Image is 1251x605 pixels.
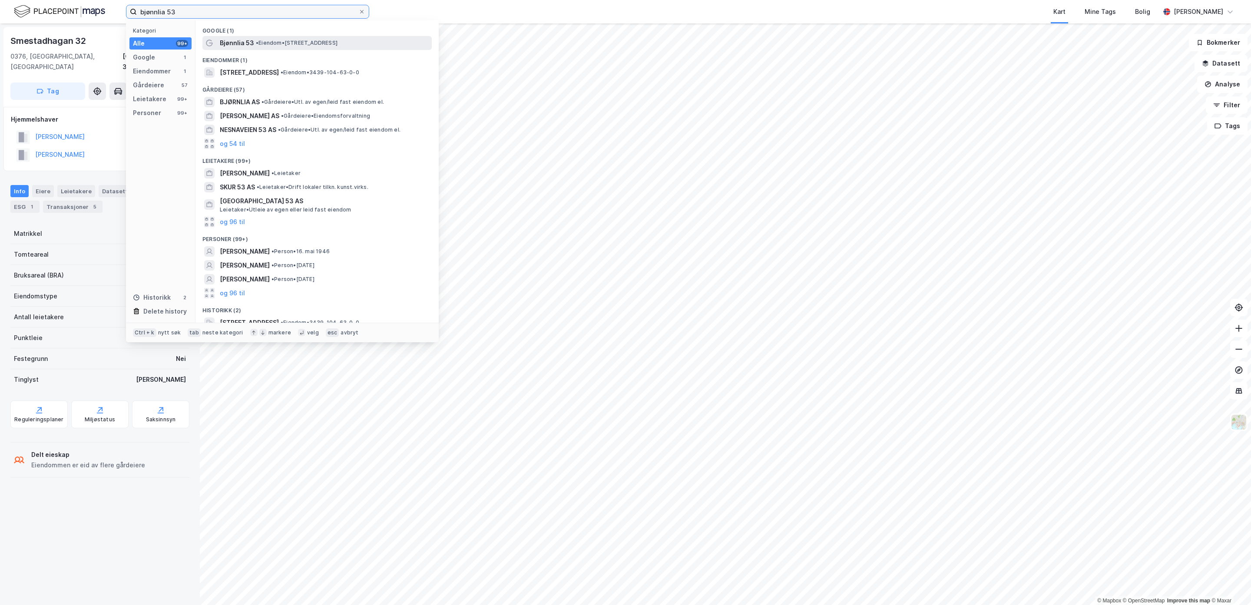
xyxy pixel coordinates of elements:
[220,317,279,328] span: [STREET_ADDRESS]
[57,185,95,197] div: Leietakere
[31,450,145,460] div: Delt eieskap
[99,185,131,197] div: Datasett
[220,246,270,257] span: [PERSON_NAME]
[176,96,188,102] div: 99+
[220,38,254,48] span: Bjønnlia 53
[14,4,105,19] img: logo.f888ab2527a4732fd821a326f86c7f29.svg
[220,217,245,227] button: og 96 til
[10,185,29,197] div: Info
[43,201,103,213] div: Transaksjoner
[146,416,176,423] div: Saksinnsyn
[256,40,338,46] span: Eiendom • [STREET_ADDRESS]
[1189,34,1248,51] button: Bokmerker
[14,270,64,281] div: Bruksareal (BRA)
[220,111,279,121] span: [PERSON_NAME] AS
[271,248,330,255] span: Person • 16. mai 1946
[271,262,314,269] span: Person • [DATE]
[176,109,188,116] div: 99+
[133,66,171,76] div: Eiendommer
[14,354,48,364] div: Festegrunn
[341,329,358,336] div: avbryt
[271,276,274,282] span: •
[122,51,189,72] div: [GEOGRAPHIC_DATA], 32/108
[220,168,270,179] span: [PERSON_NAME]
[1053,7,1066,17] div: Kart
[133,94,166,104] div: Leietakere
[14,228,42,239] div: Matrikkel
[220,182,255,192] span: SKUR 53 AS
[14,291,57,301] div: Eiendomstype
[1208,563,1251,605] iframe: Chat Widget
[220,274,270,284] span: [PERSON_NAME]
[181,68,188,75] div: 1
[1197,76,1248,93] button: Analyse
[14,374,39,385] div: Tinglyst
[133,52,155,63] div: Google
[1167,598,1210,604] a: Improve this map
[195,300,439,316] div: Historikk (2)
[1195,55,1248,72] button: Datasett
[133,80,164,90] div: Gårdeiere
[257,184,259,190] span: •
[261,99,384,106] span: Gårdeiere • Utl. av egen/leid fast eiendom el.
[271,170,274,176] span: •
[14,249,49,260] div: Tomteareal
[281,319,359,326] span: Eiendom • 3439-104-63-0-0
[137,5,358,18] input: Søk på adresse, matrikkel, gårdeiere, leietakere eller personer
[281,112,284,119] span: •
[133,108,161,118] div: Personer
[220,260,270,271] span: [PERSON_NAME]
[220,139,245,149] button: og 54 til
[281,112,370,119] span: Gårdeiere • Eiendomsforvaltning
[14,312,64,322] div: Antall leietakere
[1231,414,1247,430] img: Z
[281,319,283,326] span: •
[176,354,186,364] div: Nei
[85,416,115,423] div: Miljøstatus
[136,374,186,385] div: [PERSON_NAME]
[278,126,400,133] span: Gårdeiere • Utl. av egen/leid fast eiendom el.
[181,82,188,89] div: 57
[1135,7,1150,17] div: Bolig
[261,99,264,105] span: •
[14,333,43,343] div: Punktleie
[278,126,281,133] span: •
[133,38,145,49] div: Alle
[268,329,291,336] div: markere
[143,306,187,317] div: Delete history
[158,329,181,336] div: nytt søk
[1174,7,1223,17] div: [PERSON_NAME]
[27,202,36,211] div: 1
[181,294,188,301] div: 2
[31,460,145,470] div: Eiendommen er eid av flere gårdeiere
[195,20,439,36] div: Google (1)
[256,40,258,46] span: •
[90,202,99,211] div: 5
[181,54,188,61] div: 1
[220,206,351,213] span: Leietaker • Utleie av egen eller leid fast eiendom
[14,416,63,423] div: Reguleringsplaner
[176,40,188,47] div: 99+
[202,329,243,336] div: neste kategori
[1206,96,1248,114] button: Filter
[1207,117,1248,135] button: Tags
[257,184,368,191] span: Leietaker • Drift lokaler tilkn. kunst.virks.
[271,276,314,283] span: Person • [DATE]
[1208,563,1251,605] div: Kontrollprogram for chat
[1123,598,1165,604] a: OpenStreetMap
[220,97,260,107] span: BJØRNLIA AS
[133,27,192,34] div: Kategori
[281,69,283,76] span: •
[220,288,245,298] button: og 96 til
[195,79,439,95] div: Gårdeiere (57)
[195,151,439,166] div: Leietakere (99+)
[1097,598,1121,604] a: Mapbox
[220,125,276,135] span: NESNAVEIEN 53 AS
[10,51,122,72] div: 0376, [GEOGRAPHIC_DATA], [GEOGRAPHIC_DATA]
[307,329,319,336] div: velg
[281,69,359,76] span: Eiendom • 3439-104-63-0-0
[220,67,279,78] span: [STREET_ADDRESS]
[10,201,40,213] div: ESG
[326,328,339,337] div: esc
[32,185,54,197] div: Eiere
